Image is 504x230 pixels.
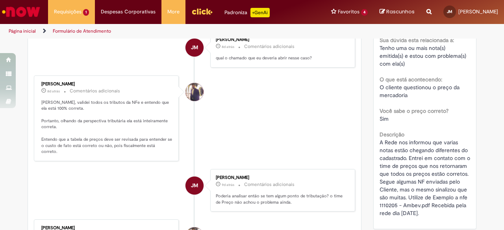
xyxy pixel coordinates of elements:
[216,193,347,205] p: Poderia analisar então se tem algum ponto de tributação? o time de Preço não achou o problema ainda.
[380,139,472,217] span: A Rede nos informou que varias notas estão chegando diferentes do cadastrado. Entrei em contato c...
[54,8,82,16] span: Requisições
[222,182,234,187] time: 22/09/2025 11:20:38
[380,131,404,138] b: Descrição
[386,8,415,15] span: Rascunhos
[191,38,198,57] span: JM
[9,28,36,34] a: Página inicial
[185,177,204,195] div: Juliana Gomes Martins
[47,89,60,94] span: 8d atrás
[244,181,295,188] small: Comentários adicionais
[53,28,111,34] a: Formulário de Atendimento
[380,8,415,16] a: Rascunhos
[47,89,60,94] time: 22/09/2025 15:13:34
[380,76,442,83] b: O que está acontecendo:
[380,115,389,122] span: Sim
[167,8,180,16] span: More
[458,8,498,15] span: [PERSON_NAME]
[380,37,454,44] b: Sua dúvida esta relacionada a:
[380,44,468,67] span: Tenho uma ou mais nota(s) emitida(s) e estou com problema(s) com ela(s)
[6,24,330,39] ul: Trilhas de página
[191,6,213,17] img: click_logo_yellow_360x200.png
[380,84,461,99] span: O cliente questionou o preço da mercadoria
[41,99,172,155] p: [PERSON_NAME], validei todos os tributos da NFe e entendo que ela está 100% correta. Portanto, ol...
[447,9,452,14] span: JM
[222,44,234,49] span: 8d atrás
[216,37,347,42] div: [PERSON_NAME]
[216,175,347,180] div: [PERSON_NAME]
[224,8,270,17] div: Padroniza
[250,8,270,17] p: +GenAi
[361,9,368,16] span: 4
[185,39,204,57] div: Juliana Gomes Martins
[1,4,41,20] img: ServiceNow
[83,9,89,16] span: 1
[216,55,347,61] p: qual o chamado que eu deveria abrir nesse caso?
[101,8,156,16] span: Despesas Corporativas
[70,88,120,94] small: Comentários adicionais
[191,176,198,195] span: JM
[338,8,359,16] span: Favoritos
[244,43,295,50] small: Comentários adicionais
[41,82,172,86] div: [PERSON_NAME]
[222,182,234,187] span: 9d atrás
[185,83,204,101] div: Gabriel Rodrigues Barao
[380,107,448,114] b: Você sabe o preço correto?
